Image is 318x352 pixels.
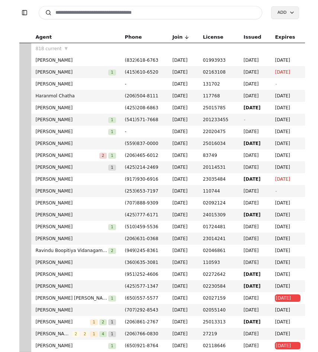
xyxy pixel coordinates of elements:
button: 1 [108,152,116,159]
span: [DATE] [275,128,300,135]
span: [PERSON_NAME] [36,282,116,290]
span: [DATE] [244,306,266,314]
button: 2 [81,330,89,338]
span: ( 360 ) 635 - 3081 [125,260,158,265]
span: [DATE] [173,187,194,195]
span: 27219 [203,330,234,338]
span: [DATE] [173,128,194,135]
span: 110593 [203,259,234,266]
span: ( 206 ) 631 - 0368 [125,236,158,241]
span: 23035484 [203,175,234,183]
span: [DATE] [275,223,300,230]
span: 25015785 [203,104,234,112]
span: [PERSON_NAME] [36,235,116,242]
span: [DATE] [173,116,194,123]
span: 818 current [36,45,62,52]
span: Expires [275,33,295,41]
span: [DATE] [275,104,300,112]
span: 83749 [203,152,234,159]
span: [DATE] [275,199,300,207]
span: [DATE] [244,294,266,302]
span: [DATE] [244,223,266,230]
span: [DATE] [275,152,300,159]
span: [DATE] [275,92,300,100]
span: [DATE] [244,140,266,147]
span: [DATE] [244,318,266,326]
span: [DATE] [173,235,194,242]
span: [DATE] [244,235,266,242]
span: [PERSON_NAME] [36,104,116,112]
span: 02230584 [203,282,234,290]
span: Join [173,33,183,41]
span: [DATE] [276,342,299,349]
span: ( 425 ) 777 - 6171 [125,212,158,217]
span: [DATE] [173,56,194,64]
span: 1 [108,343,116,349]
span: [DATE] [173,211,194,219]
button: 1 [90,330,97,338]
span: [DATE] [275,259,300,266]
span: [PERSON_NAME] [36,306,116,314]
span: [DATE] [173,68,194,76]
span: 01993933 [203,56,234,64]
span: [DATE] [173,306,194,314]
span: [DATE] [244,282,266,290]
span: 1 [108,224,116,230]
span: 110744 [203,187,234,195]
button: 1 [108,68,116,76]
span: 24015309 [203,211,234,219]
span: [DATE] [244,56,266,64]
span: 1 [108,70,116,75]
span: [DATE] [244,247,266,254]
button: 1 [108,342,116,349]
span: 2 [99,153,107,159]
span: [DATE] [244,80,266,88]
span: [DATE] [275,211,300,219]
span: 1 [108,117,116,123]
span: [DATE] [276,294,299,302]
span: ( 559 ) 837 - 0000 [125,141,158,146]
span: 1 [90,331,97,337]
span: ( 707 ) 888 - 9309 [125,200,158,206]
button: Add [271,6,299,19]
span: [DATE] [173,175,194,183]
span: 1 [108,129,116,135]
span: [PERSON_NAME] [36,68,109,76]
span: 02163108 [203,68,234,76]
span: [PERSON_NAME] [36,342,109,349]
span: 02118646 [203,342,234,349]
span: [DATE] [173,271,194,278]
span: ( 425 ) 214 - 2469 [125,165,158,170]
span: ( 832 ) 618 - 6763 [125,58,158,63]
span: [PERSON_NAME] [36,80,116,88]
button: 1 [108,294,116,302]
span: [DATE] [173,92,194,100]
button: 1 [108,116,116,123]
span: [DATE] [244,199,266,207]
span: [DATE] [275,68,300,76]
span: [DATE] [173,199,194,207]
button: 1 [108,318,116,326]
span: Agent [36,33,52,41]
span: 02027159 [203,294,234,302]
span: [PERSON_NAME] [36,116,109,123]
span: 1 [108,165,116,171]
span: [DATE] [173,330,194,338]
span: 1 [108,153,116,159]
span: ( 253 ) 653 - 7197 [125,188,158,194]
span: [DATE] [244,104,266,112]
span: 02046861 [203,247,234,254]
span: [PERSON_NAME] [36,164,109,171]
button: 1 [108,223,116,230]
span: [DATE] [173,259,194,266]
span: [PERSON_NAME] [36,330,72,338]
span: Issued [244,33,261,41]
span: ( 206 ) 766 - 0830 [125,331,158,336]
span: [DATE] [275,116,300,123]
span: ( 206 ) 465 - 6012 [125,153,158,158]
span: [DATE] [244,187,266,195]
span: 2 [108,248,116,254]
span: [PERSON_NAME] [36,128,109,135]
span: 1 [108,331,116,337]
span: [PERSON_NAME] [36,211,116,219]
